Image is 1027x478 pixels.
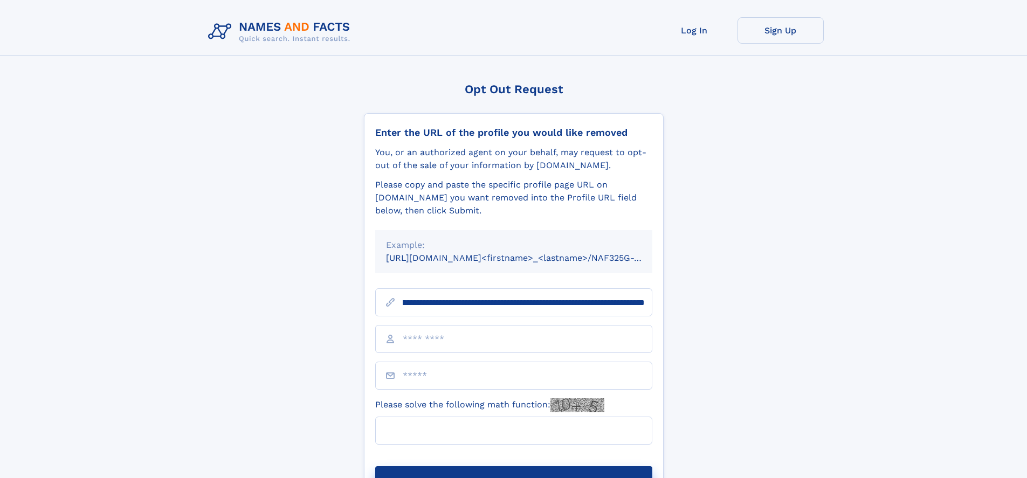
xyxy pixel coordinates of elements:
[375,178,652,217] div: Please copy and paste the specific profile page URL on [DOMAIN_NAME] you want removed into the Pr...
[204,17,359,46] img: Logo Names and Facts
[651,17,737,44] a: Log In
[375,127,652,138] div: Enter the URL of the profile you would like removed
[386,253,673,263] small: [URL][DOMAIN_NAME]<firstname>_<lastname>/NAF325G-xxxxxxxx
[364,82,664,96] div: Opt Out Request
[375,398,604,412] label: Please solve the following math function:
[386,239,642,252] div: Example:
[375,146,652,172] div: You, or an authorized agent on your behalf, may request to opt-out of the sale of your informatio...
[737,17,824,44] a: Sign Up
